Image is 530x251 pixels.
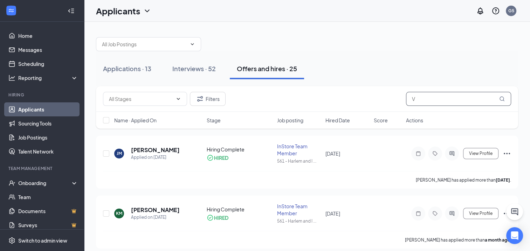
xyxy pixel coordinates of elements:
span: Name · Applied On [114,117,157,124]
button: Filter Filters [190,92,226,106]
svg: Ellipses [503,209,511,218]
span: [DATE] [325,150,340,157]
svg: Filter [196,95,204,103]
svg: Settings [8,237,15,244]
div: Offers and hires · 25 [237,64,297,73]
svg: WorkstreamLogo [8,7,15,14]
div: InStore Team Member [277,143,321,157]
svg: Collapse [68,7,75,14]
p: [PERSON_NAME] has applied more than . [416,177,511,183]
span: Job posting [277,117,303,124]
svg: CheckmarkCircle [207,154,214,161]
svg: CheckmarkCircle [207,214,214,221]
div: JM [117,150,122,156]
div: Applied on [DATE] [131,154,180,161]
svg: QuestionInfo [491,7,500,15]
input: All Job Postings [102,40,187,48]
span: Hired Date [325,117,350,124]
a: Home [18,29,78,43]
span: Stage [207,117,221,124]
div: Hiring Complete [207,146,273,153]
div: Team Management [8,165,77,171]
div: KM [116,210,122,216]
svg: ChevronDown [143,7,151,15]
p: [PERSON_NAME] has applied more than . [405,237,511,243]
div: 561 - Harlem and I ... [277,218,321,224]
div: Applied on [DATE] [131,214,180,221]
input: Search in offers and hires [406,92,511,106]
a: Job Postings [18,130,78,144]
b: [DATE] [496,177,510,183]
h5: [PERSON_NAME] [131,146,180,154]
div: Open Intercom Messenger [506,227,523,244]
svg: ActiveChat [448,151,456,156]
svg: Notifications [476,7,484,15]
span: [DATE] [325,210,340,217]
svg: ChevronDown [190,41,195,47]
div: Hiring Complete [207,206,273,213]
svg: Tag [431,211,439,216]
svg: ChatActive [510,208,519,216]
div: G5 [508,8,514,14]
div: HIRED [214,154,228,161]
svg: ChevronDown [175,96,181,102]
h1: Applicants [96,5,140,17]
button: View Profile [463,148,498,159]
div: Reporting [18,74,78,81]
a: Sourcing Tools [18,116,78,130]
div: 561 - Harlem and I ... [277,158,321,164]
svg: Ellipses [503,149,511,158]
div: Applications · 13 [103,64,151,73]
svg: Analysis [8,74,15,81]
h5: [PERSON_NAME] [131,206,180,214]
a: DocumentsCrown [18,204,78,218]
span: Actions [406,117,423,124]
span: Score [374,117,388,124]
a: Talent Network [18,144,78,158]
a: SurveysCrown [18,218,78,232]
input: All Stages [109,95,173,103]
svg: Note [414,211,422,216]
a: Applicants [18,102,78,116]
span: View Profile [469,211,493,216]
button: View Profile [463,208,498,219]
a: Team [18,190,78,204]
span: View Profile [469,151,493,156]
div: Interviews · 52 [172,64,216,73]
a: Scheduling [18,57,78,71]
svg: Note [414,151,422,156]
svg: MagnifyingGlass [499,96,505,102]
a: Messages [18,43,78,57]
div: InStore Team Member [277,203,321,217]
div: HIRED [214,214,228,221]
button: ChatActive [506,203,523,220]
svg: UserCheck [8,179,15,186]
div: Onboarding [18,179,72,186]
svg: Tag [431,151,439,156]
svg: ActiveChat [448,211,456,216]
div: Switch to admin view [18,237,67,244]
div: Hiring [8,92,77,98]
b: a month ago [485,237,510,243]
